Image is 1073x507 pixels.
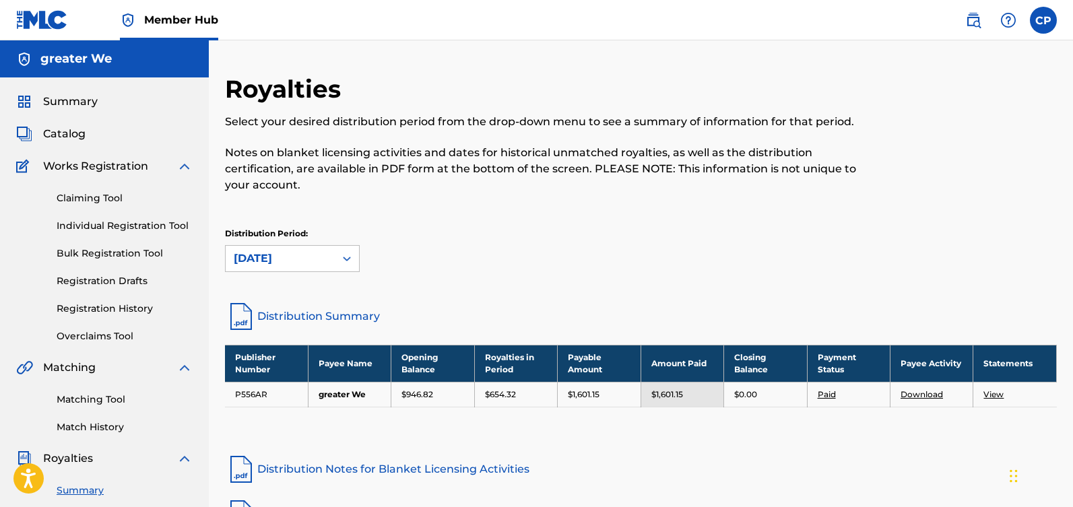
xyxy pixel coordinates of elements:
[1006,442,1073,507] iframe: Chat Widget
[1030,7,1057,34] div: User Menu
[308,345,391,382] th: Payee Name
[43,360,96,376] span: Matching
[57,329,193,343] a: Overclaims Tool
[818,389,836,399] a: Paid
[43,94,98,110] span: Summary
[16,126,86,142] a: CatalogCatalog
[57,274,193,288] a: Registration Drafts
[225,453,1057,485] a: Distribution Notes for Blanket Licensing Activities
[16,158,34,174] img: Works Registration
[558,345,641,382] th: Payable Amount
[1010,456,1018,496] div: Drag
[225,300,1057,333] a: Distribution Summary
[983,389,1004,399] a: View
[176,450,193,467] img: expand
[43,158,148,174] span: Works Registration
[225,300,257,333] img: distribution-summary-pdf
[225,74,348,104] h2: Royalties
[16,94,98,110] a: SummarySummary
[16,126,32,142] img: Catalog
[176,360,193,376] img: expand
[16,51,32,67] img: Accounts
[1000,12,1016,28] img: help
[960,7,987,34] a: Public Search
[16,94,32,110] img: Summary
[308,382,391,407] td: greater We
[890,345,973,382] th: Payee Activity
[973,345,1057,382] th: Statements
[43,126,86,142] span: Catalog
[391,345,474,382] th: Opening Balance
[57,246,193,261] a: Bulk Registration Tool
[225,382,308,407] td: P556AR
[57,420,193,434] a: Match History
[234,250,327,267] div: [DATE]
[176,158,193,174] img: expand
[57,302,193,316] a: Registration History
[568,388,599,401] p: $1,601.15
[225,345,308,382] th: Publisher Number
[641,345,723,382] th: Amount Paid
[965,12,981,28] img: search
[485,388,516,401] p: $654.32
[16,360,33,376] img: Matching
[1035,318,1073,427] iframe: Resource Center
[40,51,112,67] h5: greater We
[995,7,1022,34] div: Help
[225,453,257,485] img: pdf
[807,345,890,382] th: Payment Status
[57,191,193,205] a: Claiming Tool
[401,388,433,401] p: $946.82
[474,345,557,382] th: Royalties in Period
[734,388,757,401] p: $0.00
[57,483,193,498] a: Summary
[724,345,807,382] th: Closing Balance
[57,393,193,407] a: Matching Tool
[43,450,93,467] span: Royalties
[16,450,32,467] img: Royalties
[16,10,68,30] img: MLC Logo
[120,12,136,28] img: Top Rightsholder
[901,389,943,399] a: Download
[225,228,360,240] p: Distribution Period:
[225,145,866,193] p: Notes on blanket licensing activities and dates for historical unmatched royalties, as well as th...
[651,388,683,401] p: $1,601.15
[225,114,866,130] p: Select your desired distribution period from the drop-down menu to see a summary of information f...
[144,12,218,28] span: Member Hub
[57,219,193,233] a: Individual Registration Tool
